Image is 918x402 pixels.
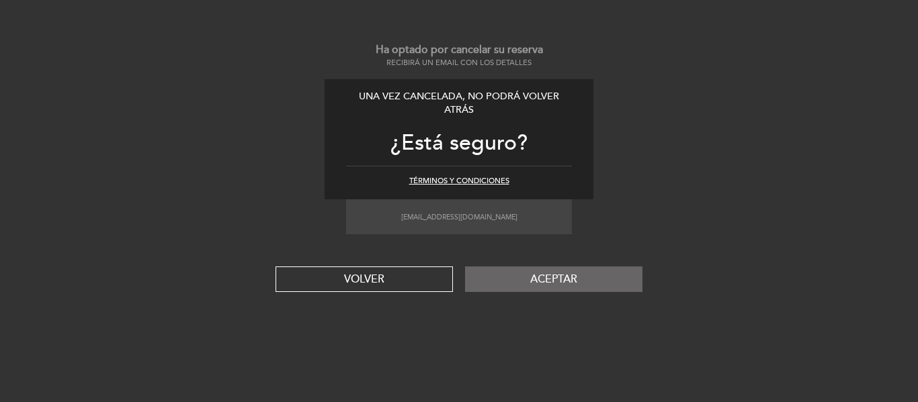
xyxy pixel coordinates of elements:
small: [EMAIL_ADDRESS][DOMAIN_NAME] [401,213,517,221]
button: VOLVER [276,266,453,292]
span: ¿Está seguro? [390,130,528,156]
button: Términos y condiciones [409,176,509,187]
div: Una vez cancelada, no podrá volver atrás [346,90,572,117]
button: Aceptar [465,266,642,292]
